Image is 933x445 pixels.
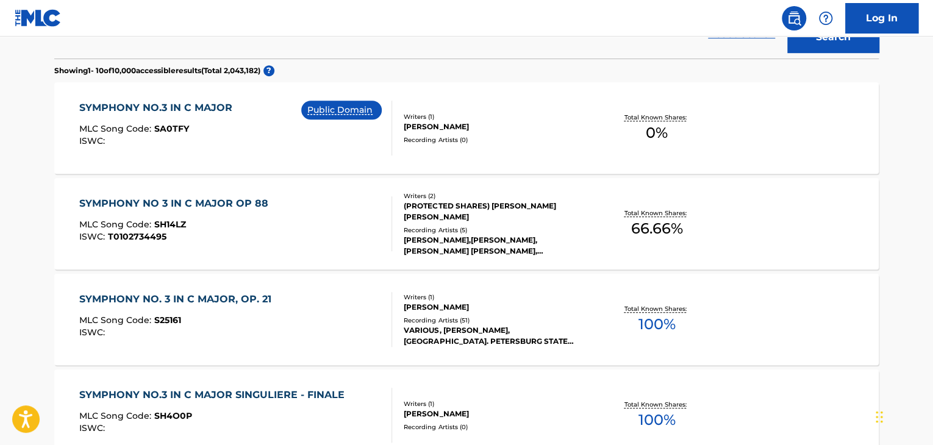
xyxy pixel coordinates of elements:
a: SYMPHONY NO.3 IN C MAJORMLC Song Code:SA0TFYISWC:Public DomainWriters (1)[PERSON_NAME]Recording A... [54,82,879,174]
div: SYMPHONY NO 3 IN C MAJOR OP 88 [79,196,274,211]
span: 100 % [638,409,675,431]
a: SYMPHONY NO. 3 IN C MAJOR, OP. 21MLC Song Code:S25161ISWC:Writers (1)[PERSON_NAME]Recording Artis... [54,274,879,365]
span: 66.66 % [631,218,682,240]
a: SYMPHONY NO 3 IN C MAJOR OP 88MLC Song Code:SH14LZISWC:T0102734495Writers (2)(PROTECTED SHARES) [... [54,178,879,269]
div: Recording Artists ( 51 ) [404,316,588,325]
div: Drag [876,399,883,435]
span: S25161 [154,315,181,326]
img: search [787,11,801,26]
div: Recording Artists ( 5 ) [404,226,588,235]
p: Showing 1 - 10 of 10,000 accessible results (Total 2,043,182 ) [54,65,260,76]
div: Writers ( 1 ) [404,399,588,408]
span: ISWC : [79,135,108,146]
span: MLC Song Code : [79,219,154,230]
div: SYMPHONY NO.3 IN C MAJOR SINGULIERE - FINALE [79,388,351,402]
p: Total Known Shares: [624,208,689,218]
span: 0 % [646,122,668,144]
div: Writers ( 1 ) [404,293,588,302]
div: (PROTECTED SHARES) [PERSON_NAME] [PERSON_NAME] [404,201,588,222]
span: ISWC : [79,422,108,433]
div: [PERSON_NAME] [404,408,588,419]
span: 100 % [638,313,675,335]
iframe: Chat Widget [872,386,933,445]
a: Log In [845,3,918,34]
div: Help [813,6,838,30]
img: help [818,11,833,26]
p: Total Known Shares: [624,304,689,313]
div: SYMPHONY NO.3 IN C MAJOR [79,101,238,115]
a: Public Search [782,6,806,30]
p: Total Known Shares: [624,113,689,122]
div: [PERSON_NAME] [404,302,588,313]
span: SA0TFY [154,123,189,134]
div: Recording Artists ( 0 ) [404,422,588,432]
span: ISWC : [79,327,108,338]
button: Search [787,22,879,52]
span: ? [263,65,274,76]
div: Writers ( 1 ) [404,112,588,121]
img: MLC Logo [15,9,62,27]
span: T0102734495 [108,231,166,242]
div: [PERSON_NAME] [404,121,588,132]
span: SH4O0P [154,410,192,421]
span: ISWC : [79,231,108,242]
span: SH14LZ [154,219,186,230]
span: MLC Song Code : [79,410,154,421]
div: [PERSON_NAME],[PERSON_NAME], [PERSON_NAME] [PERSON_NAME], [PERSON_NAME], [PERSON_NAME], [PERSON_N... [404,235,588,257]
div: SYMPHONY NO. 3 IN C MAJOR, OP. 21 [79,292,277,307]
div: VARIOUS, [PERSON_NAME],[GEOGRAPHIC_DATA]. PETERSBURG STATE SYMPHONY ORCHESTRA,[PERSON_NAME], ST. ... [404,325,588,347]
p: Public Domain [307,104,376,116]
div: Recording Artists ( 0 ) [404,135,588,144]
span: MLC Song Code : [79,123,154,134]
div: Writers ( 2 ) [404,191,588,201]
span: MLC Song Code : [79,315,154,326]
p: Total Known Shares: [624,400,689,409]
